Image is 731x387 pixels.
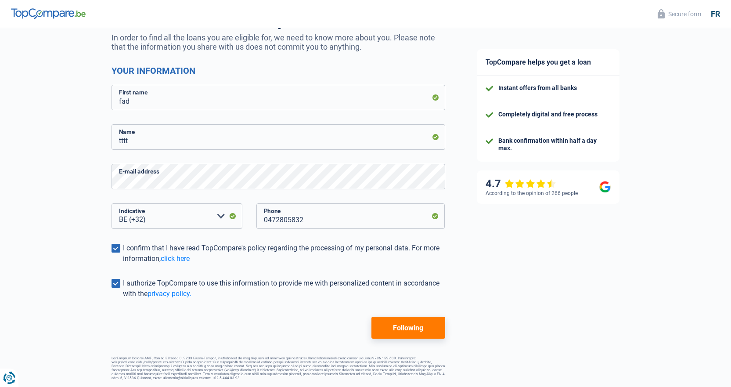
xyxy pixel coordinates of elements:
[498,111,598,118] font: Completely digital and free process
[112,33,435,51] font: In order to find all the loans you are eligible for, we need to know more about you. Please note ...
[148,289,191,298] a: privacy policy.
[486,58,591,66] font: TopCompare helps you get a loan
[123,279,439,298] font: I authorize TopCompare to use this information to provide me with personalized content in accorda...
[668,11,701,18] font: Secure form
[123,244,439,263] font: I confirm that I have read TopCompare's policy regarding the processing of my personal data. For ...
[112,356,445,380] font: LorEmipsum Dolorsi AME, Con ad Elitsedd 0, 9233 Eiusm-Tempor, in utlaboreet do mag aliquaeni ad m...
[652,7,706,21] button: Secure form
[486,177,501,190] font: 4.7
[498,137,597,152] font: Bank confirmation within half a day max.
[486,190,578,196] font: According to the opinion of 266 people
[112,65,195,76] font: Your information
[161,254,190,263] a: click here
[2,305,3,305] img: Advertisement
[256,203,445,229] input: 401020304
[711,9,720,18] font: fr
[371,317,445,339] button: Following
[11,8,86,19] img: TopCompare Logo
[498,84,577,91] font: Instant offers from all banks
[112,13,300,29] font: Let's find the best loan for you
[393,324,423,332] font: Following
